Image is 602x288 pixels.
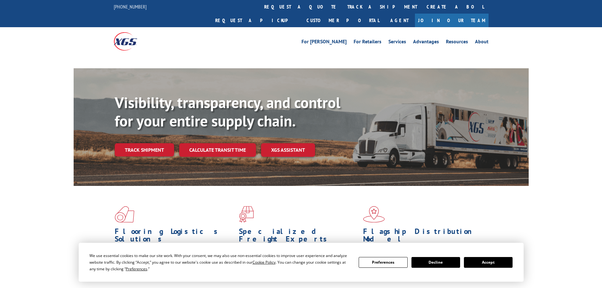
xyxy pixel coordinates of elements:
[179,143,256,157] a: Calculate transit time
[363,206,385,223] img: xgs-icon-flagship-distribution-model-red
[261,143,315,157] a: XGS ASSISTANT
[79,243,524,282] div: Cookie Consent Prompt
[115,206,134,223] img: xgs-icon-total-supply-chain-intelligence-red
[411,257,460,268] button: Decline
[413,39,439,46] a: Advantages
[354,39,381,46] a: For Retailers
[415,14,489,27] a: Join Our Team
[210,14,302,27] a: Request a pickup
[464,257,513,268] button: Accept
[359,257,407,268] button: Preferences
[302,14,384,27] a: Customer Portal
[114,3,147,10] a: [PHONE_NUMBER]
[475,39,489,46] a: About
[252,260,276,265] span: Cookie Policy
[363,228,483,246] h1: Flagship Distribution Model
[126,266,147,272] span: Preferences
[239,228,358,246] h1: Specialized Freight Experts
[89,252,351,272] div: We use essential cookies to make our site work. With your consent, we may also use non-essential ...
[384,14,415,27] a: Agent
[446,39,468,46] a: Resources
[301,39,347,46] a: For [PERSON_NAME]
[115,228,234,246] h1: Flooring Logistics Solutions
[239,206,254,223] img: xgs-icon-focused-on-flooring-red
[388,39,406,46] a: Services
[115,143,174,156] a: Track shipment
[115,93,340,131] b: Visibility, transparency, and control for your entire supply chain.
